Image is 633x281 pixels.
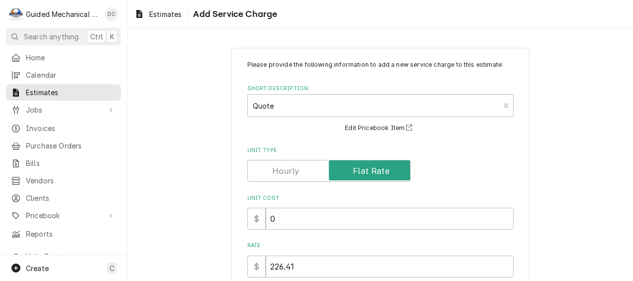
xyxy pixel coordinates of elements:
[26,229,116,239] span: Reports
[90,31,103,42] span: Ctrl
[26,123,116,134] span: Invoices
[130,6,186,22] a: Estimates
[247,60,514,69] p: Please provide the following information to add a new service charge to this estimate:
[247,194,514,202] label: Unit Cost
[6,102,121,118] a: Go to Jobs
[6,172,121,189] a: Vendors
[247,85,514,134] div: Short Description
[6,120,121,137] a: Invoices
[6,207,121,224] a: Go to Pricebook
[6,248,121,265] a: Go to Help Center
[105,7,118,21] div: DC
[24,31,79,42] span: Search anything
[343,122,417,135] button: Edit Pricebook Item
[9,7,23,21] div: G
[247,146,514,154] label: Unit Type
[6,49,121,66] a: Home
[26,70,116,80] span: Calendar
[26,9,99,19] div: Guided Mechanical Services, LLC
[247,194,514,230] div: Unit Cost
[247,146,514,182] div: Unit Type
[26,175,116,186] span: Vendors
[9,7,23,21] div: Guided Mechanical Services, LLC's Avatar
[247,208,266,230] div: $
[6,190,121,206] a: Clients
[247,85,514,93] label: Short Description
[247,242,514,250] label: Rate
[26,158,116,168] span: Bills
[6,67,121,83] a: Calendar
[26,251,115,262] span: Help Center
[247,256,266,278] div: $
[247,242,514,277] div: [object Object]
[26,52,116,63] span: Home
[6,138,121,154] a: Purchase Orders
[105,7,118,21] div: Daniel Cornell's Avatar
[6,28,121,45] button: Search anythingCtrlK
[190,7,277,21] span: Add Service Charge
[26,87,116,98] span: Estimates
[110,31,114,42] span: K
[149,9,182,19] span: Estimates
[6,155,121,171] a: Bills
[26,264,49,273] span: Create
[26,193,116,203] span: Clients
[26,140,116,151] span: Purchase Orders
[26,105,101,115] span: Jobs
[26,210,101,221] span: Pricebook
[6,226,121,242] a: Reports
[109,263,114,274] span: C
[6,84,121,101] a: Estimates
